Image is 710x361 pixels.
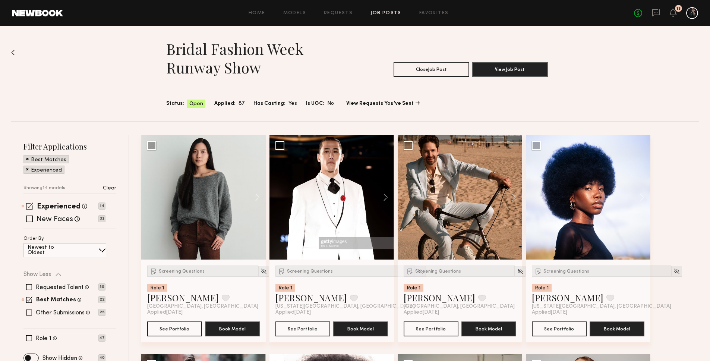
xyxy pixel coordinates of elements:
label: Experienced [37,203,81,211]
a: Requests [324,11,353,16]
span: Screening Questions [543,269,589,274]
button: CloseJob Post [394,62,469,77]
button: View Job Post [472,62,548,77]
span: Open [189,100,203,108]
span: [US_STATE][GEOGRAPHIC_DATA], [GEOGRAPHIC_DATA] [275,304,415,310]
img: Submission Icon [150,267,157,275]
span: Status: [166,100,184,108]
p: 30 [98,283,105,291]
img: Submission Icon [278,267,285,275]
div: Applied [DATE] [147,310,260,316]
span: [US_STATE][GEOGRAPHIC_DATA], [GEOGRAPHIC_DATA] [532,304,671,310]
label: Requested Talent [36,285,83,291]
p: Show Less [23,271,51,277]
button: See Portfolio [532,321,587,336]
button: Book Model [205,321,260,336]
div: Role 1 [532,284,552,292]
div: Role 1 [275,284,295,292]
a: View Requests You’ve Sent [346,101,420,106]
span: Has Casting: [253,100,285,108]
p: Experienced [31,168,62,173]
p: Best Matches [31,157,66,163]
button: Book Model [590,321,644,336]
h1: Bridal Fashion Week Runway Show [166,40,357,77]
span: Screening Questions [415,269,461,274]
label: Role 1 [36,336,51,342]
p: 14 [98,203,105,210]
a: Favorites [419,11,449,16]
button: See Portfolio [404,321,458,336]
div: Role 1 [404,284,423,292]
button: Book Model [333,321,388,336]
button: See Portfolio [275,321,330,336]
a: [PERSON_NAME] [532,292,603,304]
span: Screening Questions [159,269,205,274]
a: [PERSON_NAME] [275,292,347,304]
img: Unhide Model [517,268,523,274]
a: [PERSON_NAME] [147,292,219,304]
a: Models [283,11,306,16]
h2: Filter Applications [23,141,116,151]
img: Unhide Model [673,268,680,274]
span: Is UGC: [306,100,324,108]
div: Role 1 [147,284,167,292]
div: Applied [DATE] [275,310,388,316]
p: Showing 14 models [23,186,65,191]
button: See Portfolio [147,321,202,336]
a: Book Model [590,325,644,332]
p: Order By [23,236,44,241]
a: Book Model [461,325,516,332]
a: [PERSON_NAME] [404,292,475,304]
a: Job Posts [370,11,401,16]
img: Unhide Model [261,268,267,274]
span: Applied: [214,100,236,108]
button: Book Model [461,321,516,336]
p: 25 [98,309,105,316]
p: 33 [98,215,105,222]
a: Home [249,11,265,16]
img: Submission Icon [534,267,542,275]
a: Book Model [333,325,388,332]
div: Applied [DATE] [532,310,644,316]
label: Best Matches [36,297,76,303]
span: No [327,100,334,108]
span: [GEOGRAPHIC_DATA], [GEOGRAPHIC_DATA] [147,304,258,310]
img: Back to previous page [11,50,15,56]
span: Yes [288,100,297,108]
p: 22 [98,296,105,303]
p: 47 [98,335,105,342]
div: Applied [DATE] [404,310,516,316]
p: Clear [103,186,116,191]
span: Screening Questions [287,269,333,274]
span: [GEOGRAPHIC_DATA], [GEOGRAPHIC_DATA] [404,304,515,310]
label: Other Submissions [36,310,85,316]
span: 87 [239,100,244,108]
p: Newest to Oldest [28,245,72,255]
img: Submission Icon [406,267,414,275]
label: New Faces [37,216,73,223]
a: Book Model [205,325,260,332]
div: 13 [676,7,681,11]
